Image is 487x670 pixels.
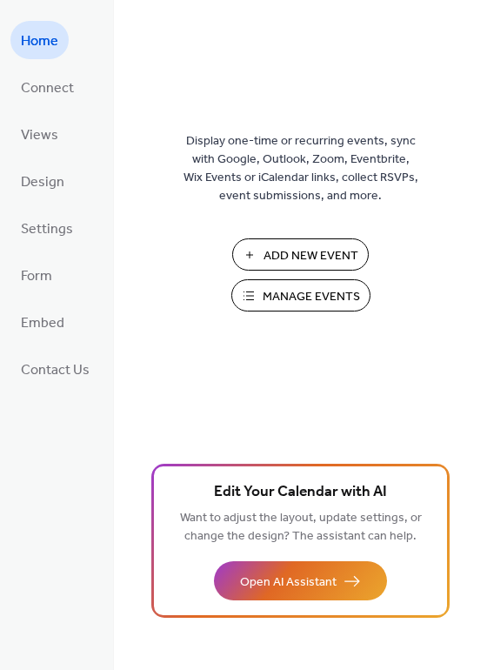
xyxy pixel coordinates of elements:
a: Design [10,162,75,200]
a: Settings [10,209,83,247]
span: Add New Event [264,247,358,265]
span: Edit Your Calendar with AI [214,480,387,505]
span: Form [21,263,52,291]
a: Views [10,115,69,153]
span: Views [21,122,58,150]
span: Display one-time or recurring events, sync with Google, Outlook, Zoom, Eventbrite, Wix Events or ... [183,132,418,205]
span: Embed [21,310,64,338]
span: Settings [21,216,73,244]
a: Home [10,21,69,59]
span: Manage Events [263,288,360,306]
span: Home [21,28,58,56]
button: Add New Event [232,238,369,271]
a: Form [10,256,63,294]
a: Contact Us [10,350,100,388]
span: Connect [21,75,74,103]
span: Design [21,169,64,197]
button: Manage Events [231,279,370,312]
button: Open AI Assistant [214,561,387,600]
span: Open AI Assistant [240,573,337,592]
span: Want to adjust the layout, update settings, or change the design? The assistant can help. [180,506,422,548]
a: Connect [10,68,84,106]
span: Contact Us [21,357,90,385]
a: Embed [10,303,75,341]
